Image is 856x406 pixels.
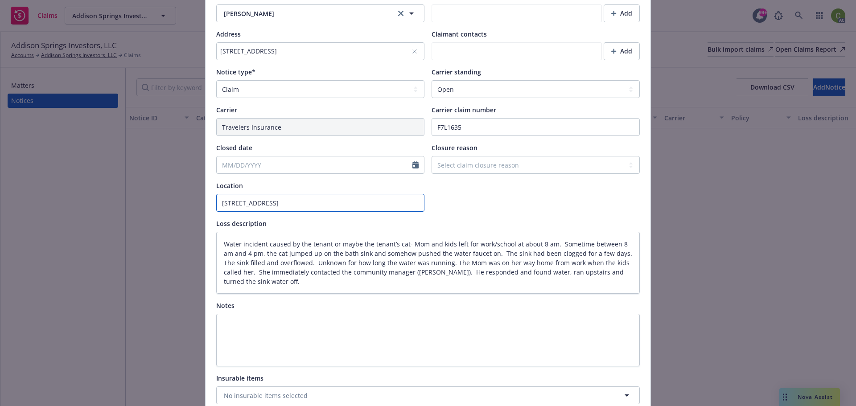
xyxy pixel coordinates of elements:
span: Notice type* [216,68,255,76]
span: Carrier [216,106,237,114]
a: clear selection [395,8,406,19]
input: MM/DD/YYYY [217,156,412,173]
span: Insurable items [216,374,263,382]
span: Carrier standing [432,68,481,76]
span: Address [216,30,241,38]
button: Add [604,42,640,60]
textarea: Water incident caused by the tenant or maybe the tenant’s cat- Mom and kids left for work/school ... [216,232,640,294]
span: Loss description [216,219,267,228]
button: Add [604,4,640,22]
div: Add [611,5,632,22]
button: [PERSON_NAME]clear selection [216,4,424,22]
div: [STREET_ADDRESS] [220,46,412,56]
span: No insurable items selected [224,391,308,400]
button: [STREET_ADDRESS] [216,42,424,60]
span: Claimant contacts [432,30,487,38]
span: Notes [216,301,235,310]
button: No insurable items selected [216,386,640,404]
span: Location [216,181,243,190]
span: Closure reason [432,144,477,152]
span: Closed date [216,144,252,152]
span: Carrier claim number [432,106,496,114]
svg: Calendar [412,161,419,168]
div: Add [611,43,632,60]
span: [PERSON_NAME] [224,9,388,18]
